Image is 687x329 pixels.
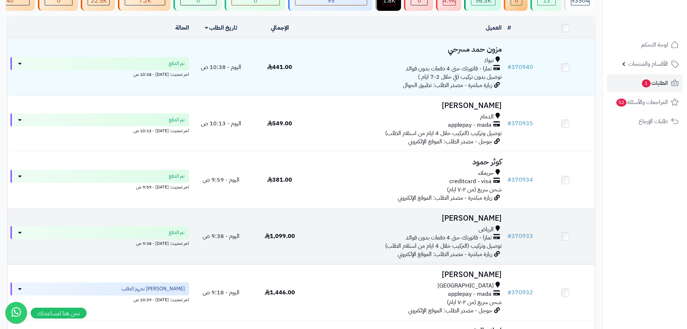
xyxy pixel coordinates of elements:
[312,101,502,110] h3: [PERSON_NAME]
[169,229,185,236] span: تم الدفع
[507,232,511,241] span: #
[385,129,502,138] span: توصيل وتركيب (التركيب خلال 4 ايام من استلام الطلب)
[507,288,511,297] span: #
[447,185,502,194] span: شحن سريع (من ٢-٧ ايام)
[448,121,492,129] span: applepay - mada
[10,239,189,247] div: اخر تحديث: [DATE] - 9:38 ص
[486,23,502,32] a: العميل
[507,119,511,128] span: #
[448,290,492,298] span: applepay - mada
[507,119,533,128] a: #370935
[203,176,239,184] span: اليوم - 9:59 ص
[122,285,185,293] span: [PERSON_NAME] تجهيز الطلب
[312,158,502,166] h3: كوثر حمود
[267,176,292,184] span: 381.00
[312,214,502,222] h3: [PERSON_NAME]
[418,73,502,81] span: توصيل بدون تركيب (في خلال 2-7 ايام )
[507,63,533,72] a: #370940
[507,23,511,32] a: #
[478,169,494,177] span: حريملاء
[201,119,241,128] span: اليوم - 10:13 ص
[267,63,292,72] span: 441.00
[449,177,492,186] span: creditcard - visa
[169,116,185,124] span: تم الدفع
[398,194,492,202] span: زيارة مباشرة - مصدر الطلب: الموقع الإلكتروني
[507,176,511,184] span: #
[10,126,189,134] div: اخر تحديث: [DATE] - 10:13 ص
[480,113,494,121] span: الدمام
[507,63,511,72] span: #
[437,282,494,290] span: [GEOGRAPHIC_DATA]
[607,94,683,111] a: المراجعات والأسئلة52
[265,288,295,297] span: 1,446.00
[10,183,189,190] div: اخر تحديث: [DATE] - 9:59 ص
[616,97,668,107] span: المراجعات والأسئلة
[507,232,533,241] a: #370933
[638,20,680,35] img: logo-2.png
[507,176,533,184] a: #370934
[169,173,185,180] span: تم الدفع
[408,137,492,146] span: جوجل - مصدر الطلب: الموقع الإلكتروني
[447,298,502,307] span: شحن سريع (من ٢-٧ ايام)
[641,40,668,50] span: لوحة التحكم
[507,288,533,297] a: #370932
[607,113,683,130] a: طلبات الإرجاع
[406,234,492,242] span: تمارا - فاتورتك حتى 4 دفعات بدون فوائد
[641,78,668,88] span: الطلبات
[403,81,492,90] span: زيارة مباشرة - مصدر الطلب: تطبيق الجوال
[201,63,241,72] span: اليوم - 10:38 ص
[484,56,494,65] span: تبوك
[205,23,238,32] a: تاريخ الطلب
[607,74,683,92] a: الطلبات1
[265,232,295,241] span: 1,099.00
[203,288,239,297] span: اليوم - 9:18 ص
[312,45,502,53] h3: مزون حمد مسرحي
[398,250,492,259] span: زيارة مباشرة - مصدر الطلب: الموقع الإلكتروني
[479,225,494,234] span: الرياض
[169,60,185,67] span: تم الدفع
[607,36,683,53] a: لوحة التحكم
[10,70,189,78] div: اخر تحديث: [DATE] - 10:38 ص
[10,295,189,303] div: اخر تحديث: [DATE] - 10:39 ص
[203,232,239,241] span: اليوم - 9:38 ص
[175,23,189,32] a: الحالة
[271,23,289,32] a: الإجمالي
[639,116,668,126] span: طلبات الإرجاع
[616,99,626,107] span: 52
[408,306,492,315] span: جوجل - مصدر الطلب: الموقع الإلكتروني
[385,242,502,250] span: توصيل وتركيب (التركيب خلال 4 ايام من استلام الطلب)
[628,59,668,69] span: الأقسام والمنتجات
[406,65,492,73] span: تمارا - فاتورتك حتى 4 دفعات بدون فوائد
[642,79,651,87] span: 1
[267,119,292,128] span: 549.00
[312,270,502,279] h3: [PERSON_NAME]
